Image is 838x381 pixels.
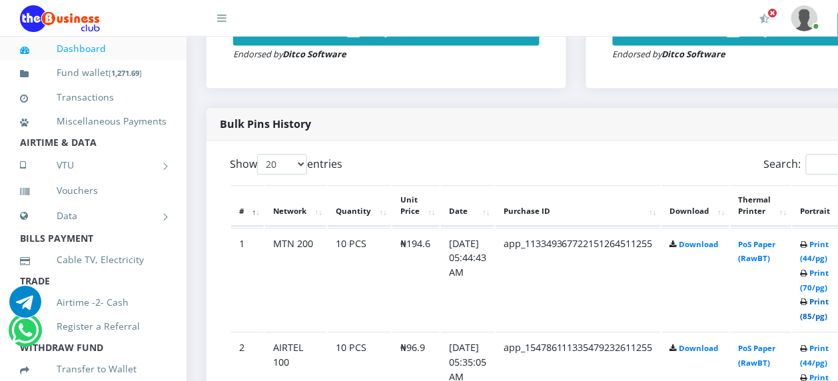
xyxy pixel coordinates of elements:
[801,343,829,368] a: Print (44/pg)
[11,324,39,346] a: Chat for support
[20,33,167,64] a: Dashboard
[257,154,307,175] select: Showentries
[111,68,139,78] b: 1,271.69
[231,185,264,226] th: #: activate to sort column descending
[801,296,829,321] a: Print (85/pg)
[496,185,661,226] th: Purchase ID: activate to sort column ascending
[679,343,719,353] a: Download
[233,48,346,60] small: Endorsed by
[265,228,326,331] td: MTN 200
[441,185,494,226] th: Date: activate to sort column ascending
[328,185,391,226] th: Quantity: activate to sort column ascending
[801,239,829,264] a: Print (44/pg)
[679,239,719,249] a: Download
[20,5,100,32] img: Logo
[760,13,770,24] i: Activate Your Membership
[20,57,167,89] a: Fund wallet[1,271.69]
[731,185,791,226] th: Thermal Printer: activate to sort column ascending
[265,185,326,226] th: Network: activate to sort column ascending
[662,185,729,226] th: Download: activate to sort column ascending
[20,175,167,206] a: Vouchers
[392,228,440,331] td: ₦194.6
[441,228,494,331] td: [DATE] 05:44:43 AM
[230,154,342,175] label: Show entries
[20,244,167,275] a: Cable TV, Electricity
[20,106,167,137] a: Miscellaneous Payments
[791,5,818,31] img: User
[801,268,829,292] a: Print (70/pg)
[328,228,391,331] td: 10 PCS
[282,48,346,60] strong: Ditco Software
[739,239,776,264] a: PoS Paper (RawBT)
[20,287,167,318] a: Airtime -2- Cash
[220,117,311,131] strong: Bulk Pins History
[496,228,661,331] td: app_113349367722151264511255
[109,68,142,78] small: [ ]
[20,311,167,342] a: Register a Referral
[20,82,167,113] a: Transactions
[231,228,264,331] td: 1
[662,48,726,60] strong: Ditco Software
[739,343,776,368] a: PoS Paper (RawBT)
[9,296,41,318] a: Chat for support
[20,199,167,232] a: Data
[392,185,440,226] th: Unit Price: activate to sort column ascending
[768,8,778,18] span: Activate Your Membership
[613,48,726,60] small: Endorsed by
[20,149,167,182] a: VTU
